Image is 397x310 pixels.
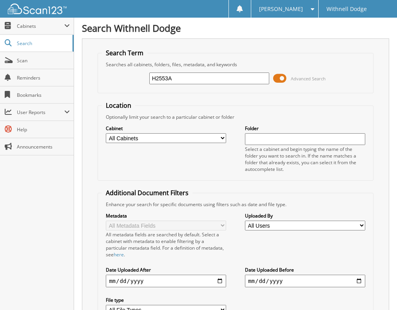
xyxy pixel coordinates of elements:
label: Date Uploaded After [106,266,226,273]
span: Bookmarks [17,92,70,98]
span: Cabinets [17,23,64,29]
img: scan123-logo-white.svg [8,4,67,14]
div: All metadata fields are searched by default. Select a cabinet with metadata to enable filtering b... [106,231,226,258]
span: Announcements [17,143,70,150]
span: Search [17,40,69,47]
div: Select a cabinet and begin typing the name of the folder you want to search in. If the name match... [245,146,365,172]
span: Reminders [17,74,70,81]
a: here [114,251,124,258]
label: Uploaded By [245,212,365,219]
span: Help [17,126,70,133]
input: start [106,275,226,287]
label: Folder [245,125,365,132]
div: Optionally limit your search to a particular cabinet or folder [102,114,369,120]
span: Scan [17,57,70,64]
label: File type [106,297,226,303]
input: end [245,275,365,287]
span: Advanced Search [291,76,326,82]
span: Withnell Dodge [326,7,367,11]
legend: Additional Document Filters [102,189,192,197]
span: User Reports [17,109,64,116]
span: [PERSON_NAME] [259,7,303,11]
h1: Search Withnell Dodge [82,22,389,34]
label: Metadata [106,212,226,219]
label: Date Uploaded Before [245,266,365,273]
div: Enhance your search for specific documents using filters such as date and file type. [102,201,369,208]
legend: Search Term [102,49,147,57]
label: Cabinet [106,125,226,132]
div: Searches all cabinets, folders, files, metadata, and keywords [102,61,369,68]
legend: Location [102,101,135,110]
iframe: Chat Widget [358,272,397,310]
